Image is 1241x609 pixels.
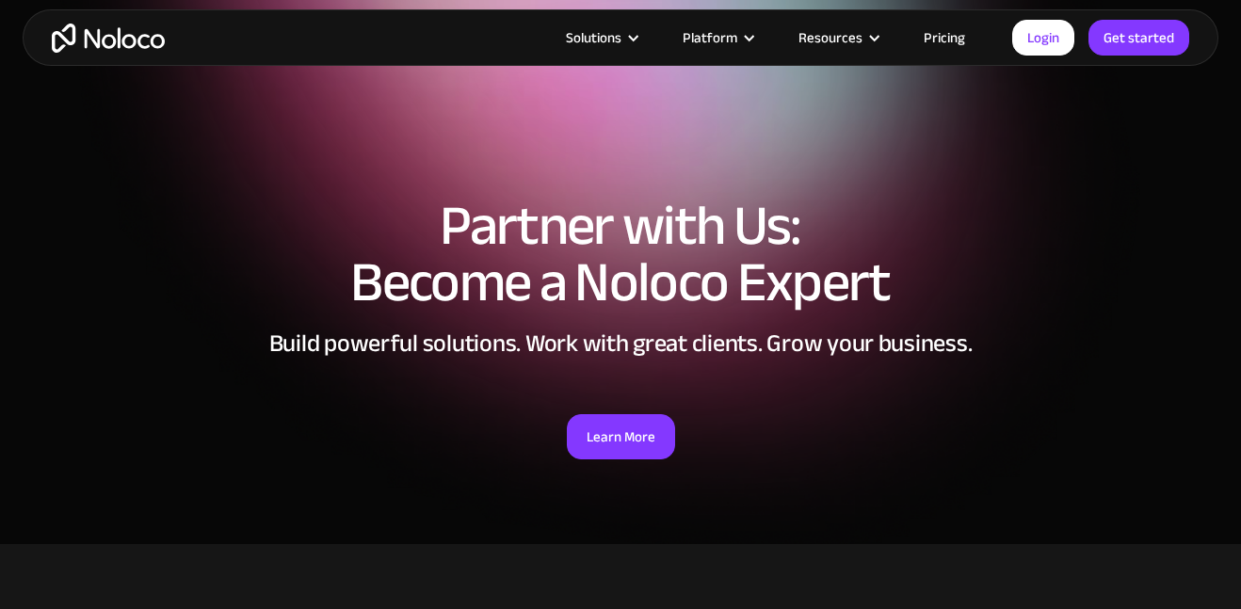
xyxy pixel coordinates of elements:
div: Solutions [542,25,659,50]
a: Login [1012,20,1074,56]
strong: Build powerful solutions. Work with great clients. Grow your business. [269,320,973,366]
div: Platform [683,25,737,50]
h1: Partner with Us: Become a Noloco Expert [37,198,1204,311]
a: home [52,24,165,53]
a: Pricing [900,25,989,50]
div: Platform [659,25,775,50]
div: Solutions [566,25,621,50]
div: Resources [775,25,900,50]
a: Learn More [567,414,675,459]
div: Resources [798,25,862,50]
a: Get started [1088,20,1189,56]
